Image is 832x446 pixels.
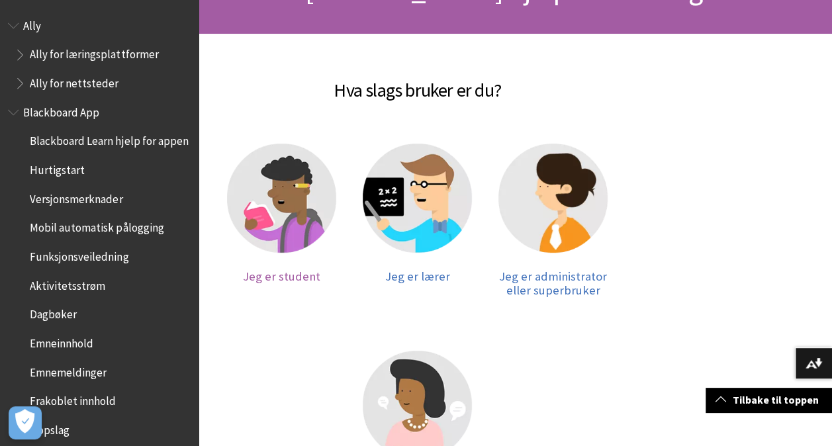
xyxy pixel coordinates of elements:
[30,72,118,90] span: Ally for nettsteder
[499,269,607,298] span: Jeg er administrator eller superbruker
[30,390,116,408] span: Frakoblet innhold
[30,130,188,148] span: Blackboard Learn hjelp for appen
[30,275,105,292] span: Aktivitetsstrøm
[9,406,42,439] button: Open Preferences
[498,144,608,253] img: Administrator
[30,188,122,206] span: Versjonsmerknader
[8,15,191,95] nav: Book outline for Anthology Ally Help
[706,388,832,412] a: Tilbake til toppen
[212,60,623,104] h2: Hva slags bruker er du?
[363,144,472,253] img: Lærer
[498,144,608,297] a: Administrator Jeg er administrator eller superbruker
[30,361,107,379] span: Emnemeldinger
[30,332,93,350] span: Emneinnhold
[30,304,77,322] span: Dagbøker
[30,159,85,177] span: Hurtigstart
[363,144,472,297] a: Lærer Jeg er lærer
[30,217,163,235] span: Mobil automatisk pålogging
[23,101,99,119] span: Blackboard App
[385,269,449,284] span: Jeg er lærer
[227,144,336,297] a: Student Jeg er student
[30,44,158,62] span: Ally for læringsplattformer
[243,269,320,284] span: Jeg er student
[30,419,69,437] span: Oppslag
[30,245,128,263] span: Funksjonsveiledning
[23,15,41,32] span: Ally
[227,144,336,253] img: Student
